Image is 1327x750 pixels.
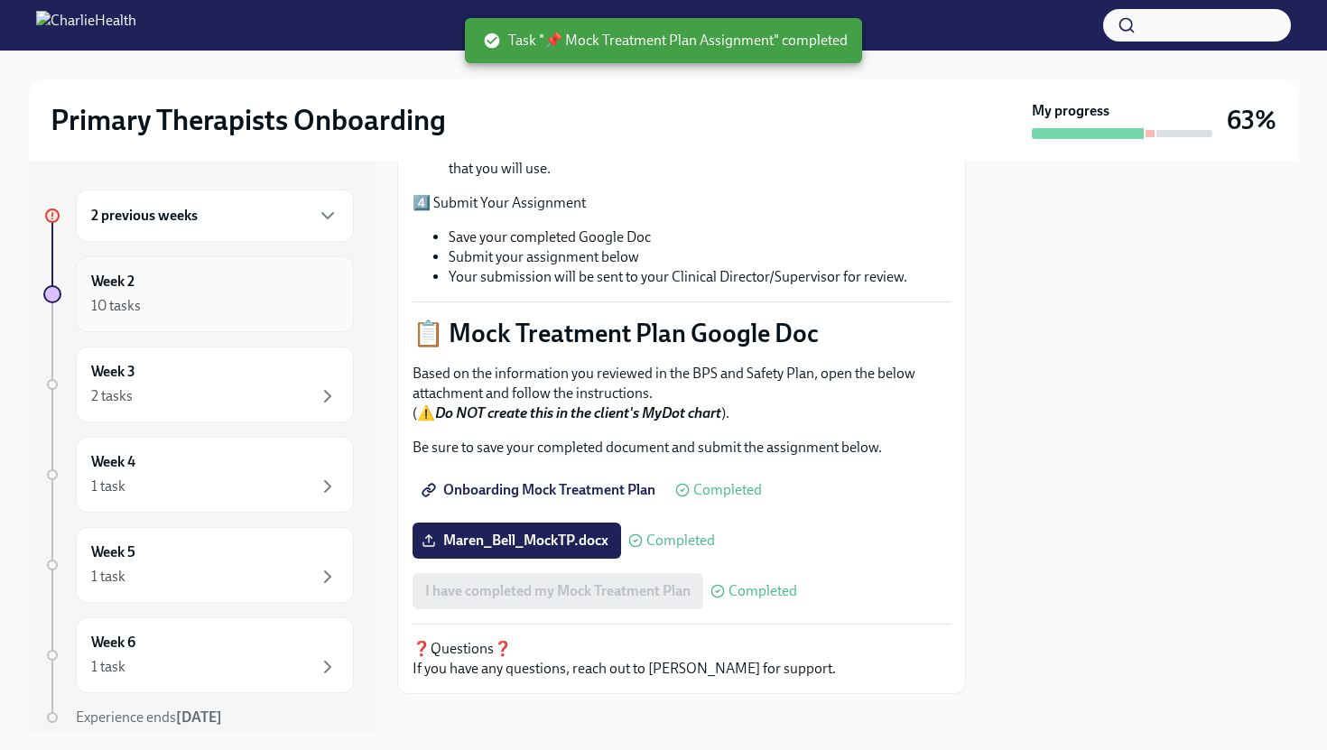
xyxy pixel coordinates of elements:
[91,386,133,406] div: 2 tasks
[425,481,655,499] span: Onboarding Mock Treatment Plan
[1227,104,1276,136] h3: 63%
[43,347,354,422] a: Week 32 tasks
[43,617,354,693] a: Week 61 task
[43,437,354,513] a: Week 41 task
[413,193,951,213] p: 4️⃣ Submit Your Assignment
[728,584,797,598] span: Completed
[693,483,762,497] span: Completed
[76,708,222,726] span: Experience ends
[413,472,668,508] a: Onboarding Mock Treatment Plan
[91,657,125,677] div: 1 task
[483,31,848,51] span: Task "📌 Mock Treatment Plan Assignment" completed
[413,523,621,559] label: Maren_Bell_MockTP.docx
[91,542,135,562] h6: Week 5
[91,477,125,496] div: 1 task
[413,639,951,679] p: ❓Questions❓ If you have any questions, reach out to [PERSON_NAME] for support.
[425,532,608,550] span: Maren_Bell_MockTP.docx
[36,11,136,40] img: CharlieHealth
[43,256,354,332] a: Week 210 tasks
[413,364,951,423] p: Based on the information you reviewed in the BPS and Safety Plan, open the below attachment and f...
[91,272,135,292] h6: Week 2
[449,227,951,247] li: Save your completed Google Doc
[91,296,141,316] div: 10 tasks
[91,206,198,226] h6: 2 previous weeks
[413,317,951,349] p: 📋 Mock Treatment Plan Google Doc
[413,438,951,458] p: Be sure to save your completed document and submit the assignment below.
[449,247,951,267] li: Submit your assignment below
[1032,101,1109,121] strong: My progress
[646,533,715,548] span: Completed
[449,267,951,287] li: Your submission will be sent to your Clinical Director/Supervisor for review.
[51,102,446,138] h2: Primary Therapists Onboarding
[76,190,354,242] div: 2 previous weeks
[43,527,354,603] a: Week 51 task
[91,567,125,587] div: 1 task
[176,708,222,726] strong: [DATE]
[91,362,135,382] h6: Week 3
[91,452,135,472] h6: Week 4
[435,404,721,421] strong: Do NOT create this in the client's MyDot chart
[91,633,135,653] h6: Week 6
